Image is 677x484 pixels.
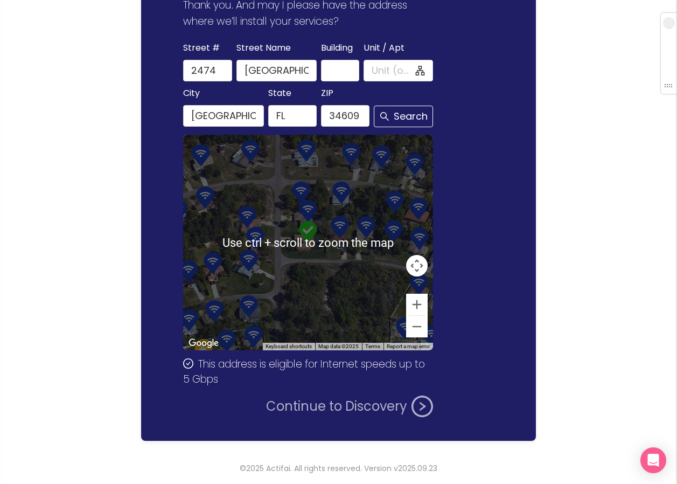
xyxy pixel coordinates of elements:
[236,40,291,56] span: Street Name
[321,40,353,56] span: Building
[236,60,317,81] input: Whitewood Ave
[415,66,425,75] span: apartment
[183,40,220,56] span: Street #
[268,105,317,127] input: FL
[406,316,428,337] button: Zoom out
[186,336,221,350] img: Google
[364,40,404,56] span: Unit / Apt
[268,86,291,101] span: State
[266,343,312,350] button: Keyboard shortcuts
[183,60,232,81] input: 2474
[266,396,433,417] button: Continue to Discovery
[406,294,428,315] button: Zoom in
[321,105,369,127] input: 34609
[183,358,193,369] span: check-circle
[186,336,221,350] a: Open this area in Google Maps (opens a new window)
[183,357,424,386] span: This address is eligible for Internet speeds up to 5 Gbps
[372,63,414,78] input: Unit (optional)
[365,343,380,349] a: Terms (opens in new tab)
[318,343,359,349] span: Map data ©2025
[183,86,200,101] span: City
[374,106,433,127] button: Search
[640,447,666,473] div: Open Intercom Messenger
[321,86,333,101] span: ZIP
[387,343,430,349] a: Report a map error
[183,105,263,127] input: Spring Hill
[406,255,428,276] button: Map camera controls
